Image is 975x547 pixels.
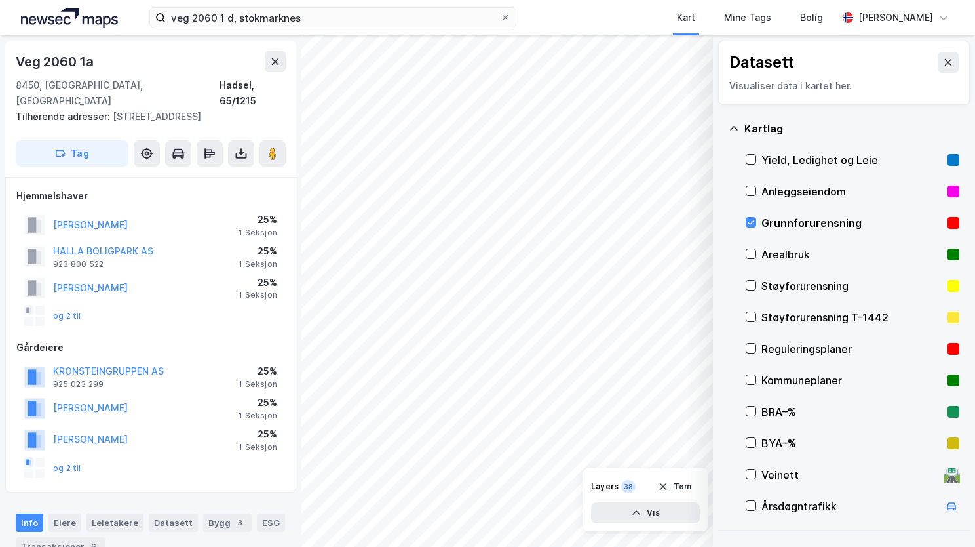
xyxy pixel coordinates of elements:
div: BYA–% [761,436,942,451]
div: 8450, [GEOGRAPHIC_DATA], [GEOGRAPHIC_DATA] [16,77,220,109]
div: Kartlag [744,121,959,136]
div: ESG [257,514,285,532]
div: Hadsel, 65/1215 [220,77,286,109]
div: Grunnforurensning [761,215,942,231]
div: 1 Seksjon [239,379,277,390]
div: Hjemmelshaver [16,188,285,204]
div: Kommuneplaner [761,373,942,388]
span: Tilhørende adresser: [16,111,113,122]
div: Leietakere [86,514,143,532]
div: Layers [591,481,619,492]
div: 925 023 299 [53,379,104,390]
div: Datasett [729,52,794,73]
div: 25% [239,212,277,228]
div: BRA–% [761,404,942,420]
div: Veg 2060 1a [16,51,96,72]
input: Søk på adresse, matrikkel, gårdeiere, leietakere eller personer [166,8,500,28]
div: Mine Tags [724,10,771,26]
button: Vis [591,502,700,523]
div: 1 Seksjon [239,259,277,270]
div: 25% [239,243,277,259]
div: Kart [677,10,695,26]
img: logo.a4113a55bc3d86da70a041830d287a7e.svg [21,8,118,28]
div: Veinett [761,467,938,483]
div: Støyforurensning [761,278,942,294]
div: 25% [239,275,277,291]
div: 25% [239,426,277,442]
div: 1 Seksjon [239,411,277,421]
div: 🛣️ [943,466,961,483]
div: Visualiser data i kartet her. [729,78,959,94]
div: 25% [239,395,277,411]
div: 3 [233,516,246,529]
div: 1 Seksjon [239,290,277,300]
div: Støyforurensning T-1442 [761,310,942,325]
div: Bygg [203,514,252,532]
div: Anleggseiendom [761,184,942,199]
div: Bolig [800,10,823,26]
button: Tøm [649,476,700,497]
div: Eiere [48,514,81,532]
div: Arealbruk [761,247,942,262]
div: 38 [621,480,636,493]
div: Datasett [149,514,198,532]
div: [PERSON_NAME] [858,10,933,26]
div: Reguleringsplaner [761,341,942,357]
div: 25% [239,363,277,379]
div: [STREET_ADDRESS] [16,109,275,125]
div: Årsdøgntrafikk [761,498,938,514]
button: Tag [16,140,128,167]
div: Yield, Ledighet og Leie [761,152,942,168]
div: 923 800 522 [53,259,104,270]
div: 1 Seksjon [239,228,277,238]
iframe: Chat Widget [909,484,975,547]
div: Gårdeiere [16,340,285,355]
div: Info [16,514,43,532]
div: 1 Seksjon [239,442,277,453]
